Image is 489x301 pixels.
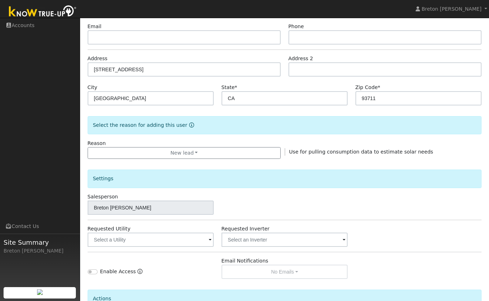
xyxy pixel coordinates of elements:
label: Email Notifications [222,257,269,265]
label: City [88,84,98,91]
a: Enable Access [137,268,142,279]
label: Email [88,23,102,30]
input: Select a User [88,201,214,215]
img: Know True-Up [5,4,80,20]
div: Breton [PERSON_NAME] [4,247,76,255]
label: Enable Access [100,268,136,275]
label: Address [88,55,108,62]
button: New lead [88,147,281,159]
label: Salesperson [88,193,118,201]
label: Zip Code [355,84,380,91]
img: retrieve [37,289,43,295]
a: Reason for new user [187,122,194,128]
label: Requested Inverter [222,225,270,233]
label: Address 2 [288,55,313,62]
label: Reason [88,140,106,147]
input: Select an Inverter [222,233,348,247]
label: State [222,84,237,91]
span: Breton [PERSON_NAME] [422,6,482,12]
label: Requested Utility [88,225,131,233]
div: Settings [88,170,482,188]
span: Required [235,84,237,90]
label: Phone [288,23,304,30]
span: Required [378,84,380,90]
input: Select a Utility [88,233,214,247]
div: Select the reason for adding this user [88,116,482,134]
span: Site Summary [4,238,76,247]
span: Use for pulling consumption data to estimate solar needs [289,149,433,155]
